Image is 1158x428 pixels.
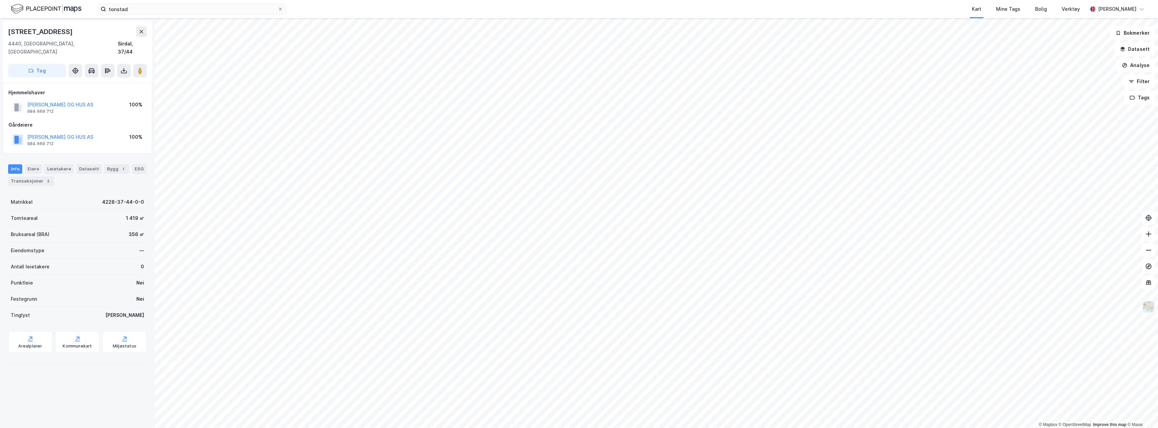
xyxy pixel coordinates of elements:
div: 0 [141,263,144,271]
div: Nei [136,295,144,303]
div: Punktleie [11,279,33,287]
a: OpenStreetMap [1059,422,1091,427]
div: Eiere [25,164,42,174]
div: Miljøstatus [113,343,136,349]
button: Tag [8,64,66,77]
button: Datasett [1114,42,1155,56]
div: Tomteareal [11,214,38,222]
div: Bygg [104,164,129,174]
div: ESG [132,164,146,174]
div: Datasett [76,164,102,174]
a: Improve this map [1093,422,1126,427]
div: Tinglyst [11,311,30,319]
div: Info [8,164,22,174]
a: Mapbox [1039,422,1057,427]
div: 1 419 ㎡ [126,214,144,222]
div: 356 ㎡ [129,230,144,238]
button: Tags [1124,91,1155,104]
img: logo.f888ab2527a4732fd821a326f86c7f29.svg [11,3,81,15]
div: Transaksjoner [8,176,54,186]
input: Søk på adresse, matrikkel, gårdeiere, leietakere eller personer [106,4,278,14]
div: Eiendomstype [11,246,44,255]
div: 1 [120,166,127,172]
div: [PERSON_NAME] [105,311,144,319]
div: Gårdeiere [8,121,146,129]
div: Kart [972,5,981,13]
div: [PERSON_NAME] [1098,5,1136,13]
div: Kommunekart [63,343,92,349]
div: 4440, [GEOGRAPHIC_DATA], [GEOGRAPHIC_DATA] [8,40,118,56]
div: Mine Tags [996,5,1020,13]
div: Antall leietakere [11,263,49,271]
div: Bolig [1035,5,1047,13]
img: Z [1142,300,1155,313]
div: Nei [136,279,144,287]
div: Festegrunn [11,295,37,303]
button: Filter [1123,75,1155,88]
div: 100% [129,133,142,141]
button: Analyse [1116,59,1155,72]
div: Matrikkel [11,198,33,206]
div: Leietakere [44,164,74,174]
div: 4228-37-44-0-0 [102,198,144,206]
div: Sirdal, 37/44 [118,40,147,56]
iframe: Chat Widget [1124,396,1158,428]
div: Hjemmelshaver [8,89,146,97]
div: — [139,246,144,255]
div: Arealplaner [18,343,42,349]
div: Verktøy [1062,5,1080,13]
div: 984 669 712 [27,109,54,114]
div: 100% [129,101,142,109]
div: 2 [45,178,52,185]
div: Bruksareal (BRA) [11,230,49,238]
div: 984 669 712 [27,141,54,146]
div: [STREET_ADDRESS] [8,26,74,37]
button: Bokmerker [1110,26,1155,40]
